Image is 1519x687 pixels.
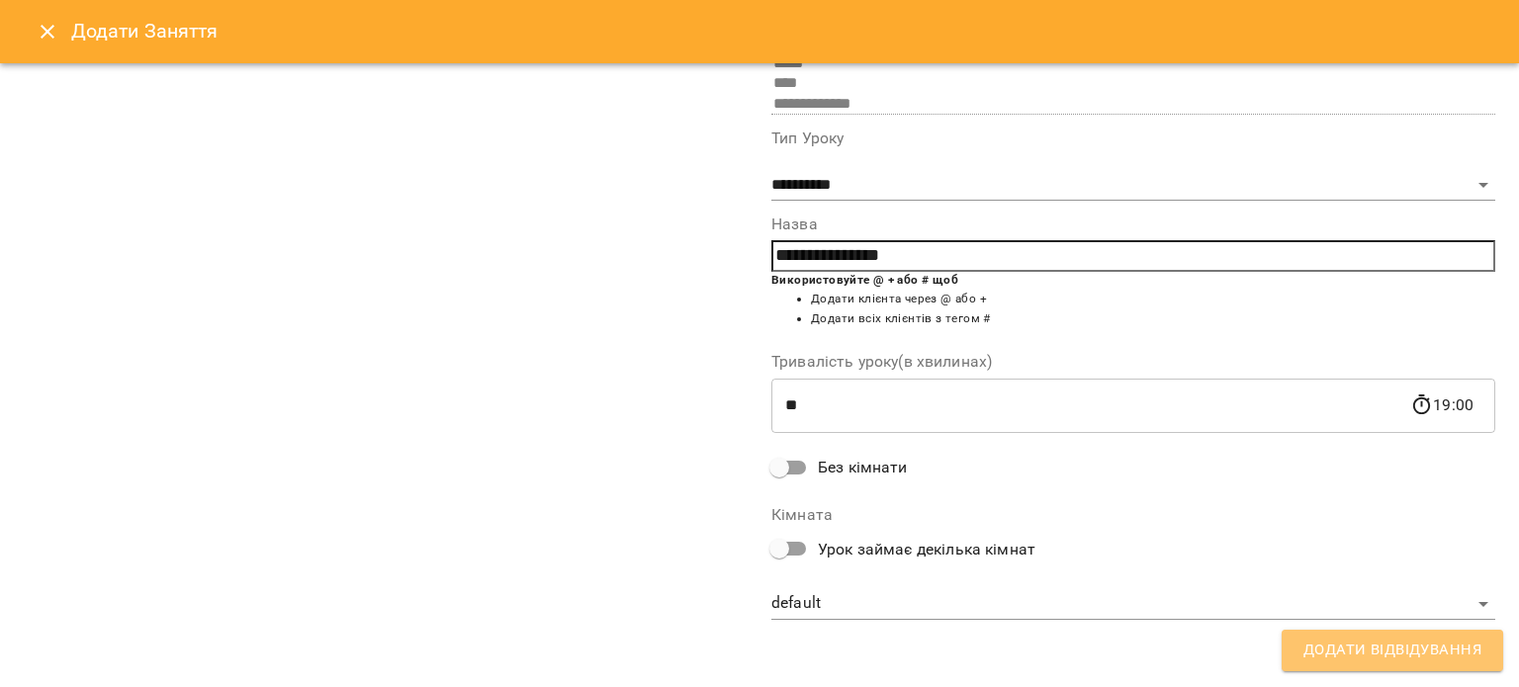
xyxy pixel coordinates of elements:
span: Без кімнати [818,456,908,479]
b: Використовуйте @ + або # щоб [771,273,958,287]
span: Урок займає декілька кімнат [818,538,1035,561]
label: Кімната [771,507,1495,523]
label: Тривалість уроку(в хвилинах) [771,354,1495,370]
span: Додати Відвідування [1303,638,1481,663]
label: Тип Уроку [771,130,1495,146]
h6: Додати Заняття [71,16,1495,46]
div: default [771,588,1495,620]
li: Додати всіх клієнтів з тегом # [811,309,1495,329]
button: Додати Відвідування [1282,630,1503,671]
button: Close [24,8,71,55]
label: Назва [771,216,1495,232]
li: Додати клієнта через @ або + [811,290,1495,309]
